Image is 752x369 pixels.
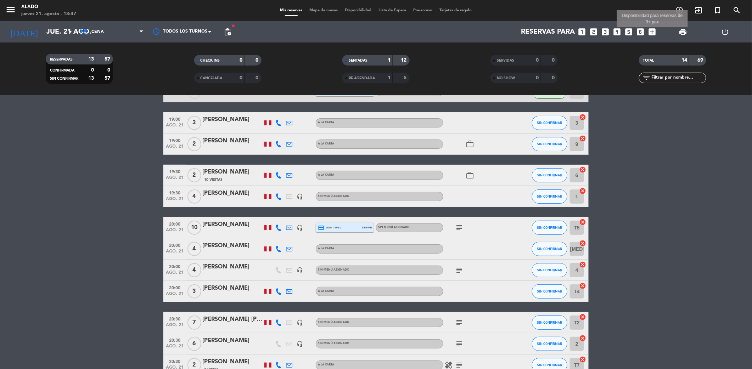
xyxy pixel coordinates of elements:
span: 19:00 [166,115,184,123]
span: 19:00 [166,136,184,144]
span: 20:00 [166,241,184,249]
button: SIN CONFIRMAR [532,263,567,277]
span: CONFIRMADA [50,69,74,72]
span: 4 [187,189,201,204]
strong: 57 [105,57,112,62]
i: headset_mic [297,267,303,273]
div: [PERSON_NAME] [202,357,263,367]
span: ago. 21 [166,323,184,331]
span: 2 [187,168,201,182]
strong: 1 [388,58,391,63]
span: CHECK INS [201,59,220,62]
span: Sin menú asignado [318,195,349,198]
span: SIN CONFIRMAR [537,121,562,125]
i: work_outline [466,140,474,148]
strong: 13 [88,76,94,81]
strong: 0 [107,68,112,73]
span: 7 [187,316,201,330]
i: filter_list [642,74,651,82]
i: cancel [579,313,587,320]
span: SIN CONFIRMAR [537,268,562,272]
strong: 57 [105,76,112,81]
button: SIN CONFIRMAR [532,137,567,151]
span: Pre-acceso [410,8,436,12]
div: [PERSON_NAME] [202,241,263,250]
span: SIN CONFIRMAR [537,247,562,251]
i: cancel [579,135,587,142]
button: SIN CONFIRMAR [532,221,567,235]
span: 4 [187,263,201,277]
span: ago. 21 [166,291,184,300]
strong: 0 [536,75,539,80]
i: cancel [579,166,587,173]
strong: 0 [256,58,260,63]
button: SIN CONFIRMAR [532,116,567,130]
i: headset_mic [297,341,303,347]
span: print [679,28,687,36]
span: SIN CONFIRMAR [537,363,562,367]
span: ago. 21 [166,197,184,205]
div: [PERSON_NAME] [202,136,263,146]
div: [PERSON_NAME] [202,115,263,124]
button: SIN CONFIRMAR [532,168,567,182]
span: ago. 21 [166,249,184,257]
span: Sin menú asignado [318,342,349,345]
span: A la carta [318,142,334,145]
i: looks_3 [601,27,610,36]
i: menu [5,4,16,15]
span: TOTAL [643,59,654,62]
span: 20:30 [166,314,184,323]
span: 20:30 [166,357,184,365]
span: Sin menú asignado [378,226,410,229]
span: SIN CONFIRMAR [537,320,562,324]
span: 20:30 [166,336,184,344]
div: [PERSON_NAME] [202,220,263,229]
span: 10 [187,221,201,235]
strong: 12 [401,58,408,63]
span: 2 [187,137,201,151]
i: cancel [579,356,587,363]
span: 19:30 [166,167,184,175]
strong: 0 [536,58,539,63]
span: 3 [187,116,201,130]
span: ago. 21 [166,123,184,131]
span: 20:00 [166,262,184,270]
span: ago. 21 [166,175,184,183]
span: RESERVADAS [50,58,73,61]
button: SIN CONFIRMAR [532,242,567,256]
div: Disponibilidad para reservas de 9+ pax [617,12,688,25]
i: cancel [579,218,587,226]
span: ago. 21 [166,344,184,352]
span: SIN CONFIRMAR [537,173,562,177]
span: 19:30 [166,188,184,197]
i: cancel [579,282,587,289]
span: SERVIDAS [497,59,514,62]
i: headset_mic [297,225,303,231]
span: NO SHOW [497,76,515,80]
span: A la carta [318,363,334,366]
i: cancel [579,114,587,121]
strong: 0 [91,68,94,73]
span: CANCELADA [201,76,223,80]
span: A la carta [318,121,334,124]
strong: 5 [404,75,408,80]
i: subject [455,318,464,327]
i: subject [455,266,464,274]
i: credit_card [318,225,324,231]
strong: 14 [681,58,687,63]
span: ago. 21 [166,92,184,100]
span: A la carta [318,247,334,250]
span: 20:00 [166,283,184,291]
span: Sin menú asignado [318,321,349,324]
span: ago. 21 [166,228,184,236]
div: [PERSON_NAME] [202,189,263,198]
span: SIN CONFIRMAR [50,77,78,80]
span: ago. 21 [166,270,184,278]
span: ago. 21 [166,144,184,152]
button: SIN CONFIRMAR [532,189,567,204]
strong: 0 [240,58,242,63]
span: pending_actions [223,28,232,36]
span: SIN CONFIRMAR [537,194,562,198]
strong: 0 [256,75,260,80]
div: [PERSON_NAME] [202,168,263,177]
